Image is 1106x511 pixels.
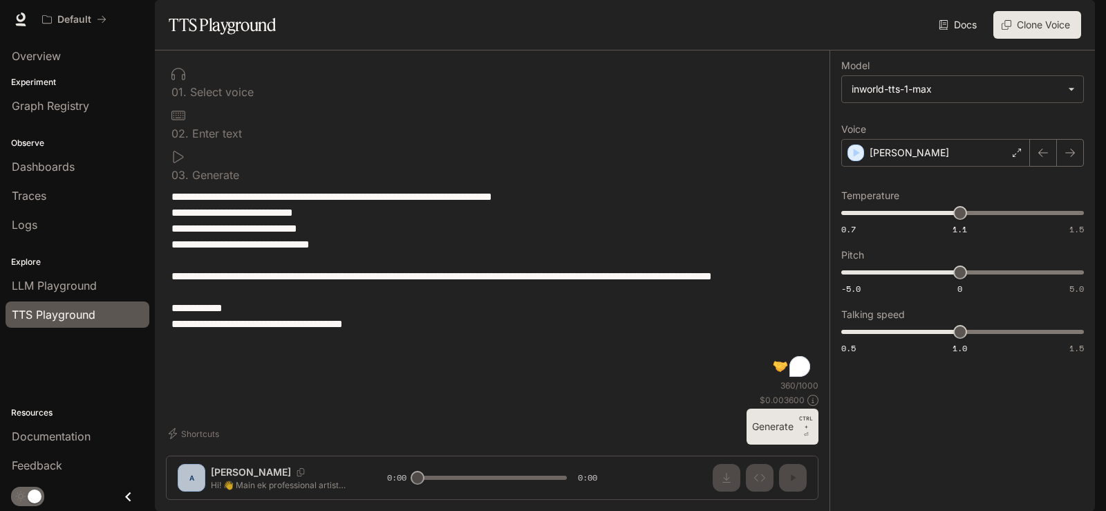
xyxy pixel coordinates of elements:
p: 0 2 . [171,128,189,139]
p: $ 0.003600 [760,394,805,406]
div: inworld-tts-1-max [842,76,1083,102]
a: Docs [936,11,982,39]
p: Default [57,14,91,26]
div: inworld-tts-1-max [852,82,1061,96]
button: Shortcuts [166,422,225,445]
textarea: To enrich screen reader interactions, please activate Accessibility in Grammarly extension settings [171,189,813,380]
p: Model [841,61,870,71]
button: All workspaces [36,6,113,33]
span: 5.0 [1069,283,1084,295]
p: Voice [841,124,866,134]
p: ⏎ [799,414,813,439]
button: GenerateCTRL +⏎ [747,409,818,445]
span: -5.0 [841,283,861,295]
h1: TTS Playground [169,11,276,39]
p: Generate [189,169,239,180]
p: Select voice [187,86,254,97]
button: Clone Voice [993,11,1081,39]
p: Temperature [841,191,899,201]
p: [PERSON_NAME] [870,146,949,160]
span: 1.1 [953,223,967,235]
p: Enter text [189,128,242,139]
span: 1.0 [953,342,967,354]
span: 0 [957,283,962,295]
p: Pitch [841,250,864,260]
span: 1.5 [1069,223,1084,235]
p: 0 3 . [171,169,189,180]
p: Talking speed [841,310,905,319]
span: 1.5 [1069,342,1084,354]
span: 0.7 [841,223,856,235]
p: 0 1 . [171,86,187,97]
p: CTRL + [799,414,813,431]
span: 0.5 [841,342,856,354]
p: 360 / 1000 [780,380,818,391]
